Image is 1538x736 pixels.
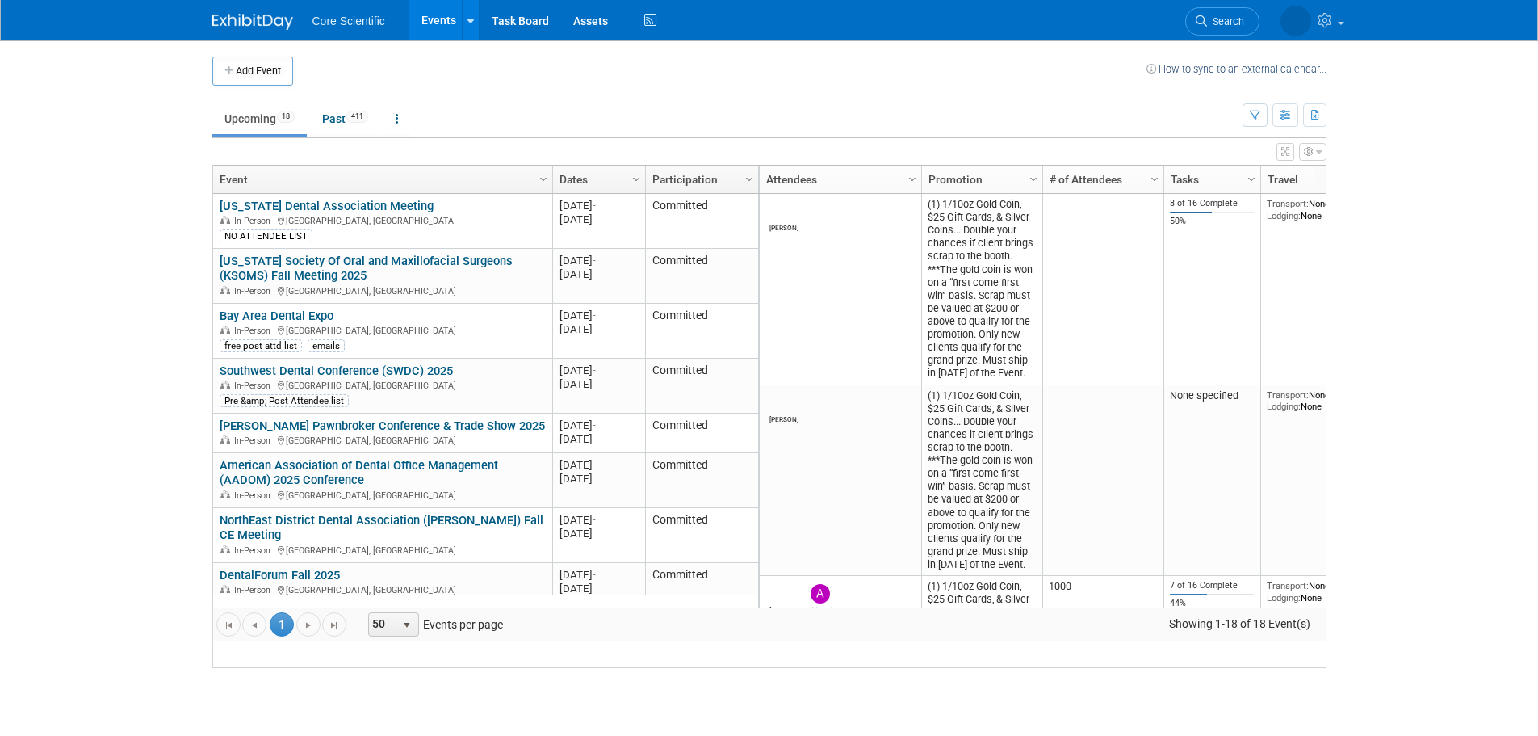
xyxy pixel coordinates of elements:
[220,326,230,334] img: In-Person Event
[308,339,345,352] div: emails
[212,14,293,30] img: ExhibitDay
[234,286,275,297] span: In-Person
[645,194,758,249] td: Committed
[1267,401,1301,412] span: Lodging:
[559,472,638,486] div: [DATE]
[769,221,798,232] div: Robert Dittmann
[559,377,638,391] div: [DATE]
[220,378,545,392] div: [GEOGRAPHIC_DATA], [GEOGRAPHIC_DATA]
[630,173,643,186] span: Column Settings
[220,286,230,294] img: In-Person Event
[220,216,230,224] img: In-Person Event
[1268,166,1379,193] a: Travel
[645,304,758,359] td: Committed
[1170,598,1254,609] div: 44%
[347,612,519,637] span: Events per page
[1146,166,1163,190] a: Column Settings
[220,199,434,213] a: [US_STATE] Dental Association Meeting
[1267,210,1301,221] span: Lodging:
[212,57,293,86] button: Add Event
[1050,166,1153,193] a: # of Attendees
[220,339,302,352] div: free post attd list
[346,111,368,123] span: 411
[593,514,596,526] span: -
[270,612,294,637] span: 1
[369,613,396,636] span: 50
[220,585,230,593] img: In-Person Event
[740,166,758,190] a: Column Settings
[928,166,1032,193] a: Promotion
[593,309,596,322] span: -
[220,364,453,378] a: Southwest Dental Conference (SWDC) 2025
[1154,612,1325,635] span: Showing 1-18 of 18 Event(s)
[652,166,748,193] a: Participation
[559,568,638,582] div: [DATE]
[220,513,543,543] a: NorthEast District Dental Association ([PERSON_NAME]) Fall CE Meeting
[1170,198,1254,209] div: 8 of 16 Complete
[220,568,340,582] a: DentalForum Fall 2025
[220,490,230,498] img: In-Person Event
[921,385,1042,577] td: (1) 1/10oz Gold Coin, $25 Gift Cards, & Silver Coins... Double your chances if client brings scra...
[769,413,798,423] div: Robert Dittmann
[537,173,550,186] span: Column Settings
[769,604,798,614] div: James Belshe
[212,103,307,134] a: Upcoming18
[645,359,758,414] td: Committed
[222,619,235,632] span: Go to the first page
[559,364,638,377] div: [DATE]
[1267,592,1301,604] span: Lodging:
[234,216,275,226] span: In-Person
[220,488,545,502] div: [GEOGRAPHIC_DATA], [GEOGRAPHIC_DATA]
[593,200,596,212] span: -
[220,418,545,433] a: [PERSON_NAME] Pawnbroker Conference & Trade Show 2025
[310,103,380,134] a: Past411
[1170,216,1254,227] div: 50%
[220,166,542,193] a: Event
[242,612,266,637] a: Go to the previous page
[559,418,638,432] div: [DATE]
[1267,389,1309,401] span: Transport:
[559,582,638,595] div: [DATE]
[220,545,230,553] img: In-Person Event
[645,249,758,304] td: Committed
[593,459,596,471] span: -
[645,508,758,563] td: Committed
[220,433,545,447] div: [GEOGRAPHIC_DATA], [GEOGRAPHIC_DATA]
[766,166,911,193] a: Attendees
[593,254,596,267] span: -
[811,584,830,604] img: Abbigail Belshe
[1171,166,1250,193] a: Tasks
[559,267,638,281] div: [DATE]
[234,381,275,391] span: In-Person
[645,563,758,603] td: Committed
[1243,166,1260,190] a: Column Settings
[277,111,295,123] span: 18
[559,199,638,212] div: [DATE]
[627,166,645,190] a: Column Settings
[248,619,261,632] span: Go to the previous page
[1267,580,1309,591] span: Transport:
[322,612,346,637] a: Go to the last page
[593,569,596,581] span: -
[645,453,758,508] td: Committed
[1025,166,1042,190] a: Column Settings
[559,458,638,472] div: [DATE]
[234,545,275,556] span: In-Person
[559,432,638,446] div: [DATE]
[328,619,341,632] span: Go to the last page
[1170,389,1254,402] div: None specified
[234,326,275,336] span: In-Person
[220,458,498,488] a: American Association of Dental Office Management (AADOM) 2025 Conference
[1245,173,1258,186] span: Column Settings
[921,194,1042,385] td: (1) 1/10oz Gold Coin, $25 Gift Cards, & Silver Coins... Double your chances if client brings scra...
[220,582,545,596] div: [GEOGRAPHIC_DATA], [GEOGRAPHIC_DATA]
[220,323,545,337] div: [GEOGRAPHIC_DATA], [GEOGRAPHIC_DATA]
[593,364,596,376] span: -
[559,322,638,336] div: [DATE]
[1267,198,1309,209] span: Transport:
[1148,173,1161,186] span: Column Settings
[593,419,596,431] span: -
[312,15,385,27] span: Core Scientific
[1267,198,1383,221] div: None None
[302,619,315,632] span: Go to the next page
